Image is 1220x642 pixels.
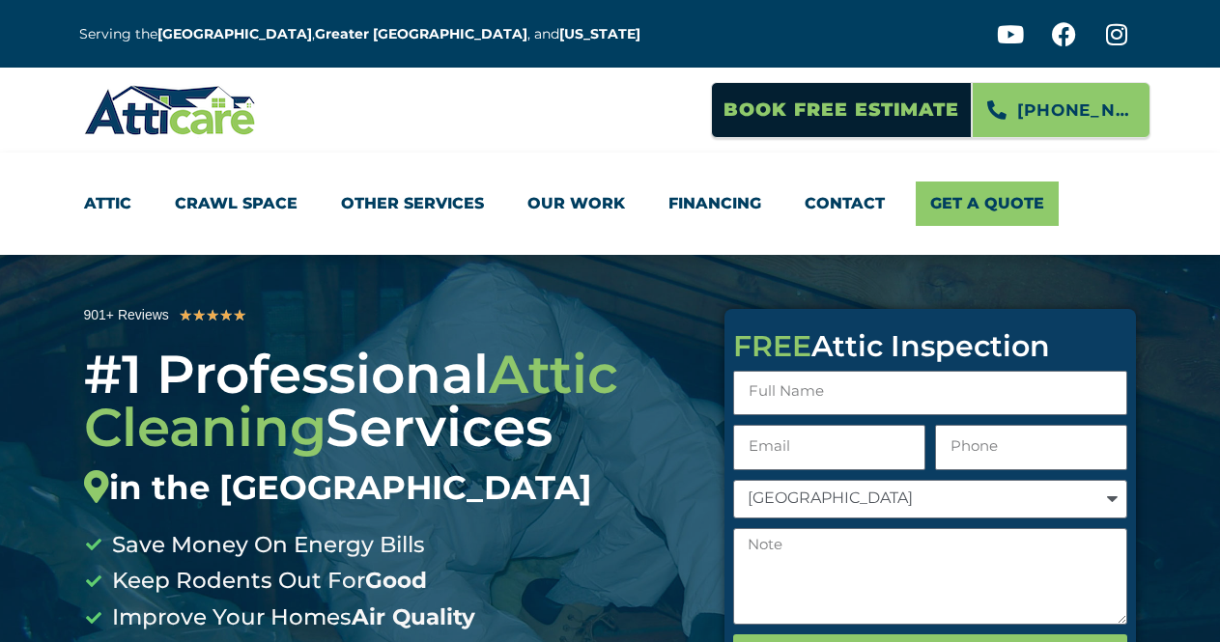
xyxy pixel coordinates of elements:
a: Other Services [341,181,484,226]
a: [PHONE_NUMBER] [972,82,1150,138]
span: [PHONE_NUMBER] [1017,94,1135,126]
input: Only numbers and phone characters (#, -, *, etc) are accepted. [935,425,1127,470]
i: ★ [219,303,233,328]
i: ★ [192,303,206,328]
span: Book Free Estimate [723,92,959,128]
a: [US_STATE] [559,25,640,42]
a: Attic [84,181,131,226]
span: Attic Cleaning [84,342,618,460]
a: Contact [805,181,885,226]
i: ★ [233,303,246,328]
b: Air Quality [352,603,475,630]
span: FREE [733,328,811,364]
div: #1 Professional Services [84,348,696,508]
nav: Menu [84,181,1137,226]
a: Get A Quote [916,181,1059,226]
a: Crawl Space [175,181,298,226]
i: ★ [179,303,192,328]
span: Improve Your Homes [107,600,475,636]
input: Email [733,425,925,470]
div: Attic Inspection [733,332,1127,361]
span: Keep Rodents Out For [107,563,427,600]
div: in the [GEOGRAPHIC_DATA] [84,468,696,508]
a: Greater [GEOGRAPHIC_DATA] [315,25,527,42]
a: [GEOGRAPHIC_DATA] [157,25,312,42]
p: Serving the , , and [79,23,655,45]
a: Our Work [527,181,625,226]
a: Book Free Estimate [711,82,972,138]
span: Save Money On Energy Bills [107,527,425,564]
i: ★ [206,303,219,328]
a: Financing [668,181,761,226]
div: 5/5 [179,303,246,328]
input: Full Name [733,371,1127,416]
b: Good [365,567,427,594]
div: 901+ Reviews [84,304,169,326]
